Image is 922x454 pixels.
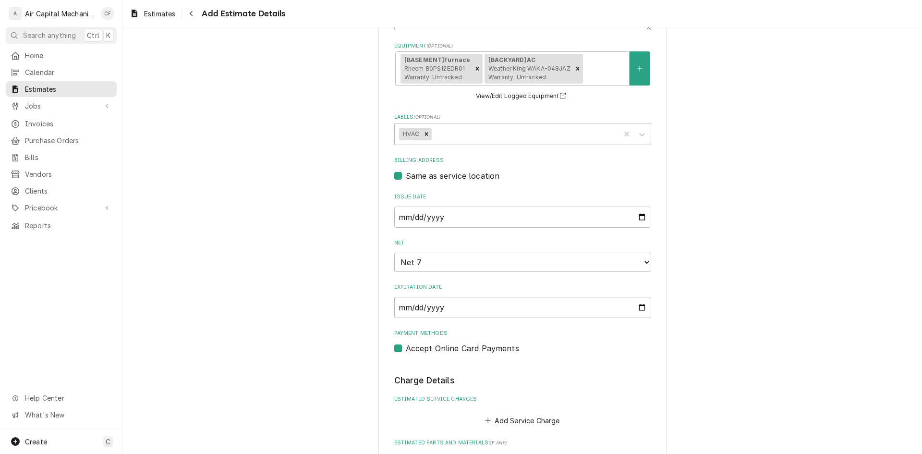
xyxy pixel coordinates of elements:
[25,438,47,446] span: Create
[6,98,117,114] a: Go to Jobs
[9,7,22,20] div: A
[474,90,570,102] button: View/Edit Logged Equipment
[6,218,117,233] a: Reports
[25,152,112,162] span: Bills
[394,113,651,145] div: Labels
[25,50,112,61] span: Home
[394,239,651,271] div: Net
[630,51,650,86] button: Create New Equipment
[394,283,651,291] label: Expiration Date
[394,113,651,121] label: Labels
[488,440,507,445] span: ( if any )
[25,393,111,403] span: Help Center
[6,200,117,216] a: Go to Pricebook
[25,203,97,213] span: Pricebook
[144,9,175,19] span: Estimates
[101,7,114,20] div: Charles Faure's Avatar
[394,239,651,247] label: Net
[394,297,651,318] input: yyyy-mm-dd
[6,27,117,44] button: Search anythingCtrlK
[472,54,483,84] div: Remove [object Object]
[404,65,465,81] span: Rheem 80PS12EDR01 Warranty: Untracked
[394,283,651,318] div: Expiration Date
[25,410,111,420] span: What's New
[637,65,643,72] svg: Create New Equipment
[421,128,432,140] div: Remove HVAC
[394,374,651,387] legend: Charge Details
[394,42,651,50] label: Equipment
[6,116,117,132] a: Invoices
[399,128,421,140] div: HVAC
[488,65,570,81] span: Weather King WAKA-048JAZ Warranty: Untracked
[25,67,112,77] span: Calendar
[404,56,471,63] strong: [BASEMENT] Furnace
[6,407,117,423] a: Go to What's New
[183,6,199,21] button: Navigate back
[87,30,99,40] span: Ctrl
[106,437,110,447] span: C
[25,169,112,179] span: Vendors
[394,193,651,227] div: Issue Date
[6,64,117,80] a: Calendar
[484,414,561,427] button: Add Service Charge
[394,157,651,164] label: Billing Address
[406,343,519,354] label: Accept Online Card Payments
[25,119,112,129] span: Invoices
[394,439,651,447] label: Estimated Parts and Materials
[6,81,117,97] a: Estimates
[6,166,117,182] a: Vendors
[394,395,651,403] label: Estimated Service Charges
[394,330,651,354] div: Payment Methods
[394,157,651,181] div: Billing Address
[23,30,76,40] span: Search anything
[106,30,110,40] span: K
[6,390,117,406] a: Go to Help Center
[199,7,285,20] span: Add Estimate Details
[394,42,651,102] div: Equipment
[426,43,453,49] span: ( optional )
[101,7,114,20] div: CF
[25,135,112,146] span: Purchase Orders
[25,84,112,94] span: Estimates
[413,114,440,120] span: ( optional )
[25,186,112,196] span: Clients
[6,183,117,199] a: Clients
[394,395,651,427] div: Estimated Service Charges
[6,149,117,165] a: Bills
[394,207,651,228] input: yyyy-mm-dd
[394,330,651,337] label: Payment Methods
[25,101,97,111] span: Jobs
[6,133,117,148] a: Purchase Orders
[488,56,535,63] strong: [BACKYARD] AC
[6,48,117,63] a: Home
[394,193,651,201] label: Issue Date
[25,9,96,19] div: Air Capital Mechanical
[406,170,500,182] label: Same as service location
[25,221,112,231] span: Reports
[572,54,583,84] div: Remove [object Object]
[126,6,179,22] a: Estimates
